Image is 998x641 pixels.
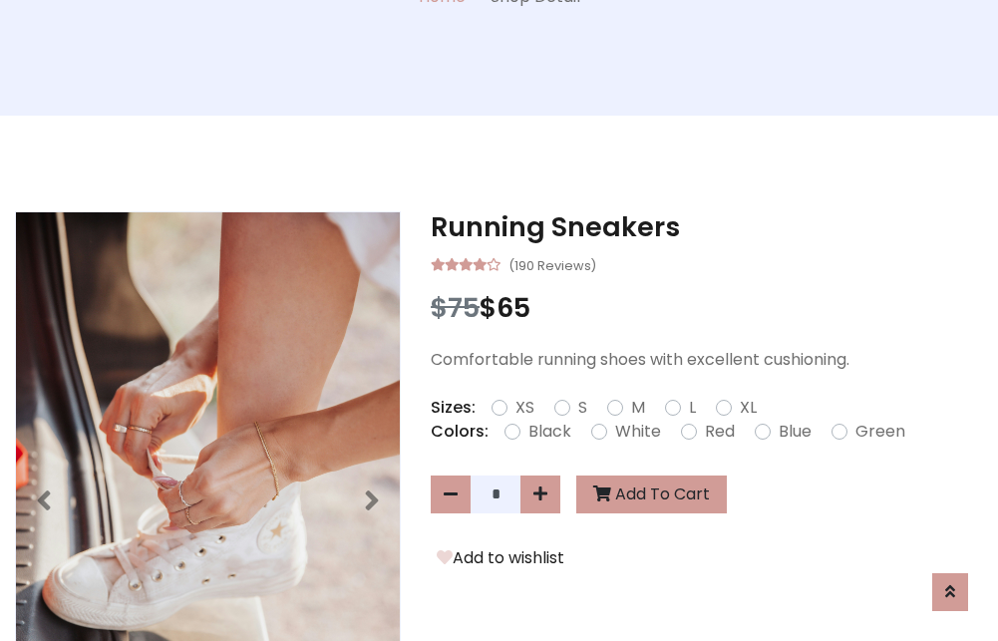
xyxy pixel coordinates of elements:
[578,396,587,420] label: S
[515,396,534,420] label: XS
[431,211,983,243] h3: Running Sneakers
[576,476,727,513] button: Add To Cart
[431,420,489,444] p: Colors:
[528,420,571,444] label: Black
[631,396,645,420] label: M
[705,420,735,444] label: Red
[431,292,983,324] h3: $
[431,348,983,372] p: Comfortable running shoes with excellent cushioning.
[431,396,476,420] p: Sizes:
[740,396,757,420] label: XL
[615,420,661,444] label: White
[779,420,812,444] label: Blue
[497,289,530,326] span: 65
[689,396,696,420] label: L
[431,289,480,326] span: $75
[855,420,905,444] label: Green
[431,545,570,571] button: Add to wishlist
[508,252,596,276] small: (190 Reviews)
